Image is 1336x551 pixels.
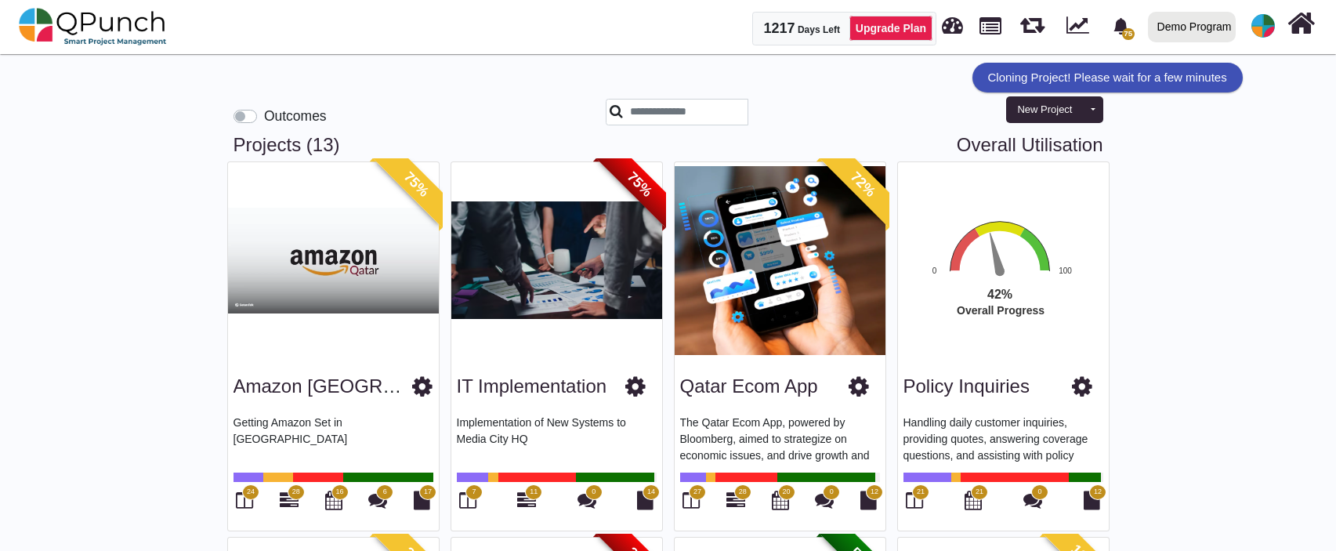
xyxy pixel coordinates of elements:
[1037,487,1041,498] span: 0
[871,487,878,498] span: 12
[596,141,682,228] span: 75%
[726,497,745,509] a: 28
[979,10,1001,34] span: Projects
[819,141,906,228] span: 72%
[234,375,412,398] h3: Amazon Qatar
[383,487,387,498] span: 6
[682,491,700,509] i: Board
[957,304,1045,317] text: Overall Progress
[325,491,342,509] i: Calendar
[457,375,607,397] a: IT Implementation
[976,487,983,498] span: 21
[680,375,818,397] a: Qatar Ecom App
[1157,13,1232,41] div: Demo Program
[1251,14,1275,38] span: Demo Support
[798,24,840,35] span: Days Left
[236,491,253,509] i: Board
[957,134,1103,157] a: Overall Utilisation
[472,487,476,498] span: 7
[894,219,1137,364] div: Overall Progress. Highcharts interactive chart.
[1251,14,1275,38] img: avatar
[680,375,818,398] h3: Qatar Ecom App
[517,491,536,509] i: Roadmap
[292,487,300,498] span: 28
[1287,9,1315,38] i: Home
[1094,487,1102,498] span: 12
[335,487,343,498] span: 16
[894,219,1137,364] svg: Interactive chart
[457,415,657,462] p: Implementation of New Systems to Media City HQ
[1059,267,1072,276] text: 100
[592,487,596,498] span: 0
[726,491,745,509] i: Gantt
[830,487,834,498] span: 0
[1059,1,1103,53] div: Dynamic Report
[1103,1,1142,50] a: bell fill75
[815,491,834,509] i: Punch Discussions
[577,491,596,509] i: Punch Discussions
[965,491,982,509] i: Calendar
[932,267,936,276] text: 0
[647,487,655,498] span: 14
[903,375,1030,397] a: Policy Inquiries
[1122,28,1135,40] span: 75
[234,134,1103,157] h3: Projects (13)
[1020,8,1045,34] span: Waves
[280,497,299,509] a: 28
[247,487,255,498] span: 24
[680,415,880,462] p: The Qatar Ecom App, powered by Bloomberg, aimed to strategize on economic issues, and drive growt...
[972,63,1243,92] div: Cloning Project! Please wait for a few minutes
[763,20,795,36] span: 1217
[1242,1,1284,51] a: avatar
[234,415,433,462] p: Getting Amazon Set in [GEOGRAPHIC_DATA]
[234,375,504,397] a: Amazon [GEOGRAPHIC_DATA]
[693,487,701,498] span: 27
[457,375,607,398] h3: IT Implementation
[530,487,538,498] span: 11
[782,487,790,498] span: 20
[424,487,432,498] span: 17
[985,232,1004,273] path: 42 %. Speed.
[19,3,167,50] img: qpunch-sp.fa6292f.png
[903,415,1103,462] p: Handling daily customer inquiries, providing quotes, answering coverage questions, and assisting ...
[368,491,387,509] i: Punch Discussions
[917,487,925,498] span: 21
[414,491,430,509] i: Document Library
[517,497,536,509] a: 11
[1023,491,1042,509] i: Punch Discussions
[1107,12,1135,40] div: Notification
[1141,1,1242,53] a: Demo Program
[942,9,963,33] span: Dashboard
[849,16,932,41] a: Upgrade Plan
[739,487,747,498] span: 28
[987,288,1012,301] text: 42%
[860,491,877,509] i: Document Library
[637,491,654,509] i: Document Library
[772,491,789,509] i: Calendar
[459,491,476,509] i: Board
[1006,96,1083,123] button: New Project
[280,491,299,509] i: Gantt
[1113,18,1129,34] svg: bell fill
[264,106,327,126] label: Outcomes
[903,375,1030,398] h3: Policy Inquiries
[906,491,923,509] i: Board
[1084,491,1100,509] i: Document Library
[372,141,459,228] span: 75%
